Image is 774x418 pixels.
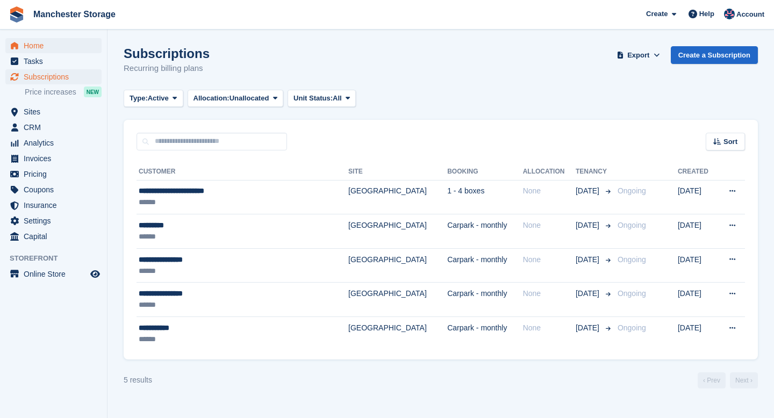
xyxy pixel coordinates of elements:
span: Home [24,38,88,53]
span: Settings [24,213,88,228]
div: None [523,254,576,265]
a: menu [5,151,102,166]
span: Ongoing [618,221,646,229]
a: menu [5,38,102,53]
span: Account [736,9,764,20]
span: Storefront [10,253,107,264]
a: menu [5,54,102,69]
a: menu [5,229,102,244]
td: Carpark - monthly [447,283,523,317]
span: Tasks [24,54,88,69]
div: None [523,288,576,299]
th: Allocation [523,163,576,181]
a: menu [5,167,102,182]
a: menu [5,213,102,228]
th: Site [348,163,447,181]
span: Subscriptions [24,69,88,84]
a: Next [730,372,758,388]
th: Customer [137,163,348,181]
span: CRM [24,120,88,135]
span: Coupons [24,182,88,197]
td: [DATE] [678,283,716,317]
td: Carpark - monthly [447,317,523,351]
td: [GEOGRAPHIC_DATA] [348,317,447,351]
span: [DATE] [576,220,601,231]
span: Type: [130,93,148,104]
span: Pricing [24,167,88,182]
a: Previous [698,372,726,388]
a: menu [5,135,102,150]
a: Create a Subscription [671,46,758,64]
span: [DATE] [576,254,601,265]
td: [DATE] [678,248,716,283]
span: Ongoing [618,186,646,195]
div: None [523,220,576,231]
div: NEW [84,87,102,97]
button: Type: Active [124,90,183,107]
img: stora-icon-8386f47178a22dfd0bd8f6a31ec36ba5ce8667c1dd55bd0f319d3a0aa187defe.svg [9,6,25,23]
th: Tenancy [576,163,613,181]
span: [DATE] [576,288,601,299]
td: [DATE] [678,214,716,249]
td: [GEOGRAPHIC_DATA] [348,214,447,249]
a: menu [5,69,102,84]
span: Unit Status: [293,93,333,104]
button: Export [615,46,662,64]
nav: Page [696,372,760,388]
td: [DATE] [678,317,716,351]
span: Ongoing [618,289,646,298]
span: [DATE] [576,185,601,197]
span: All [333,93,342,104]
div: None [523,322,576,334]
th: Booking [447,163,523,181]
span: Unallocated [230,93,269,104]
span: Insurance [24,198,88,213]
a: Preview store [89,268,102,280]
th: Created [678,163,716,181]
td: [GEOGRAPHIC_DATA] [348,180,447,214]
td: [GEOGRAPHIC_DATA] [348,248,447,283]
td: 1 - 4 boxes [447,180,523,214]
a: menu [5,182,102,197]
div: None [523,185,576,197]
button: Unit Status: All [288,90,356,107]
a: Price increases NEW [25,86,102,98]
span: Invoices [24,151,88,166]
span: Export [627,50,649,61]
button: Allocation: Unallocated [188,90,284,107]
a: menu [5,120,102,135]
span: Sort [723,136,737,147]
a: Manchester Storage [29,5,120,23]
span: Active [148,93,169,104]
td: Carpark - monthly [447,214,523,249]
span: Allocation: [193,93,230,104]
td: Carpark - monthly [447,248,523,283]
span: Analytics [24,135,88,150]
span: Capital [24,229,88,244]
p: Recurring billing plans [124,62,210,75]
a: menu [5,266,102,282]
h1: Subscriptions [124,46,210,61]
span: Price increases [25,87,76,97]
span: Help [699,9,714,19]
span: Create [646,9,668,19]
td: [GEOGRAPHIC_DATA] [348,283,447,317]
span: Sites [24,104,88,119]
div: 5 results [124,374,152,386]
span: Online Store [24,266,88,282]
span: [DATE] [576,322,601,334]
a: menu [5,104,102,119]
span: Ongoing [618,255,646,264]
td: [DATE] [678,180,716,214]
span: Ongoing [618,323,646,332]
a: menu [5,198,102,213]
